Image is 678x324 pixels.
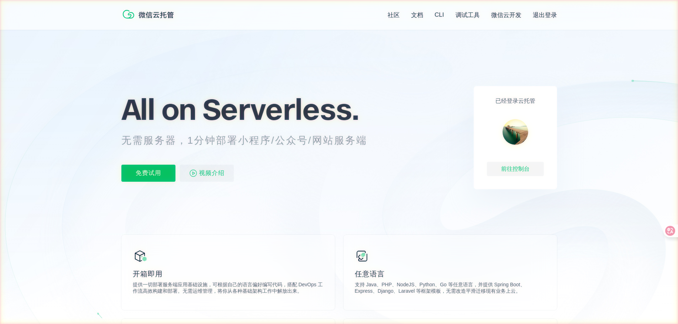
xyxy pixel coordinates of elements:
[355,269,546,279] p: 任意语言
[487,162,544,176] div: 前往控制台
[533,11,557,19] a: 退出登录
[388,11,400,19] a: 社区
[133,269,324,279] p: 开箱即用
[411,11,423,19] a: 文档
[495,97,535,105] p: 已经登录云托管
[199,165,225,182] span: 视频介绍
[203,91,359,127] span: Serverless.
[435,11,444,18] a: CLI
[121,165,175,182] p: 免费试用
[456,11,480,19] a: 调试工具
[121,7,178,21] img: 微信云托管
[133,282,324,296] p: 提供一切部署服务端应用基础设施，可根据自己的语言偏好编写代码，搭配 DevOps 工作流高效构建和部署。无需运维管理，将你从各种基础架构工作中解放出来。
[491,11,521,19] a: 微信云开发
[189,169,198,177] img: video_play.svg
[121,133,380,148] p: 无需服务器，1分钟部署小程序/公众号/网站服务端
[355,282,546,296] p: 支持 Java、PHP、NodeJS、Python、Go 等任意语言，并提供 Spring Boot、Express、Django、Laravel 等框架模板，无需改造平滑迁移现有业务上云。
[121,16,178,22] a: 微信云托管
[121,91,196,127] span: All on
